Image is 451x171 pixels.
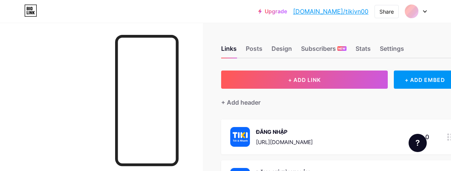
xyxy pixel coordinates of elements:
[356,44,371,58] div: Stats
[221,44,237,58] div: Links
[256,128,313,136] div: ĐĂNG NHẬP
[221,98,261,107] div: + Add header
[288,77,321,83] span: + ADD LINK
[230,127,250,147] img: ĐĂNG NHẬP
[258,8,287,14] a: Upgrade
[338,46,345,51] span: NEW
[379,8,394,16] div: Share
[380,44,404,58] div: Settings
[272,44,292,58] div: Design
[221,71,388,89] button: + ADD LINK
[246,44,262,58] div: Posts
[256,138,313,146] div: [URL][DOMAIN_NAME]
[293,7,368,16] a: [DOMAIN_NAME]/tikivn00
[301,44,346,58] div: Subscribers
